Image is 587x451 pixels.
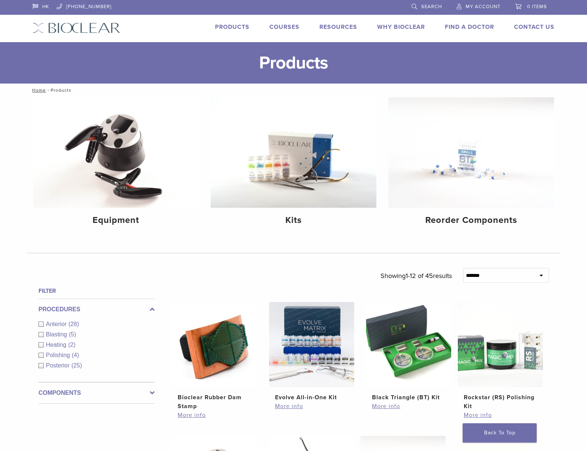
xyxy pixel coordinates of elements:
a: Resources [319,23,357,31]
span: (5) [69,331,76,338]
span: Posterior [46,362,71,369]
label: Components [38,389,155,397]
a: Reorder Components [388,97,554,232]
img: Black Triangle (BT) Kit [366,302,451,387]
a: More info [275,402,348,411]
h2: Black Triangle (BT) Kit [372,393,445,402]
h2: Rockstar (RS) Polishing Kit [464,393,537,411]
a: Black Triangle (BT) KitBlack Triangle (BT) Kit [366,302,452,402]
span: / [46,88,51,92]
img: Bioclear [33,23,120,33]
a: Rockstar (RS) Polishing KitRockstar (RS) Polishing Kit [457,302,544,411]
nav: Products [27,84,560,97]
h4: Equipment [39,214,193,227]
a: Contact Us [514,23,554,31]
span: Heating [46,342,68,348]
span: Anterior [46,321,68,327]
img: Evolve All-in-One Kit [269,302,354,387]
label: Procedures [38,305,155,314]
a: Home [30,88,46,93]
a: Why Bioclear [377,23,425,31]
a: Bioclear Rubber Dam StampBioclear Rubber Dam Stamp [171,302,258,411]
h4: Reorder Components [394,214,548,227]
span: (2) [68,342,76,348]
a: Kits [211,97,376,232]
span: (25) [71,362,82,369]
span: My Account [466,4,500,10]
a: More info [464,411,537,420]
span: (4) [72,352,79,358]
span: 0 items [527,4,547,10]
img: Rockstar (RS) Polishing Kit [458,302,543,387]
img: Kits [211,97,376,208]
a: Equipment [33,97,199,232]
a: Evolve All-in-One KitEvolve All-in-One Kit [269,302,355,402]
span: Search [421,4,442,10]
a: More info [372,402,445,411]
p: Showing results [380,268,452,284]
h4: Filter [38,286,155,295]
span: Polishing [46,352,72,358]
h4: Kits [217,214,370,227]
a: Back To Top [463,423,537,442]
a: Courses [269,23,299,31]
img: Reorder Components [388,97,554,208]
span: (28) [68,321,79,327]
a: Find A Doctor [445,23,494,31]
img: Equipment [33,97,199,208]
span: 1-12 of 45 [406,272,433,280]
h2: Bioclear Rubber Dam Stamp [178,393,251,411]
img: Bioclear Rubber Dam Stamp [172,302,257,387]
a: Products [215,23,249,31]
h2: Evolve All-in-One Kit [275,393,348,402]
a: More info [178,411,251,420]
span: Blasting [46,331,69,338]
